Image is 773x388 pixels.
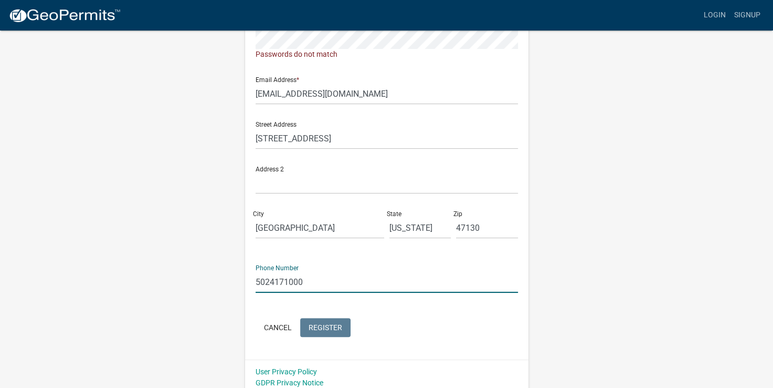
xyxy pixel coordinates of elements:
[309,323,342,331] span: Register
[256,367,317,376] a: User Privacy Policy
[256,49,518,60] div: Passwords do not match
[700,5,730,25] a: Login
[256,318,300,337] button: Cancel
[300,318,351,337] button: Register
[256,379,323,387] a: GDPR Privacy Notice
[730,5,765,25] a: Signup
